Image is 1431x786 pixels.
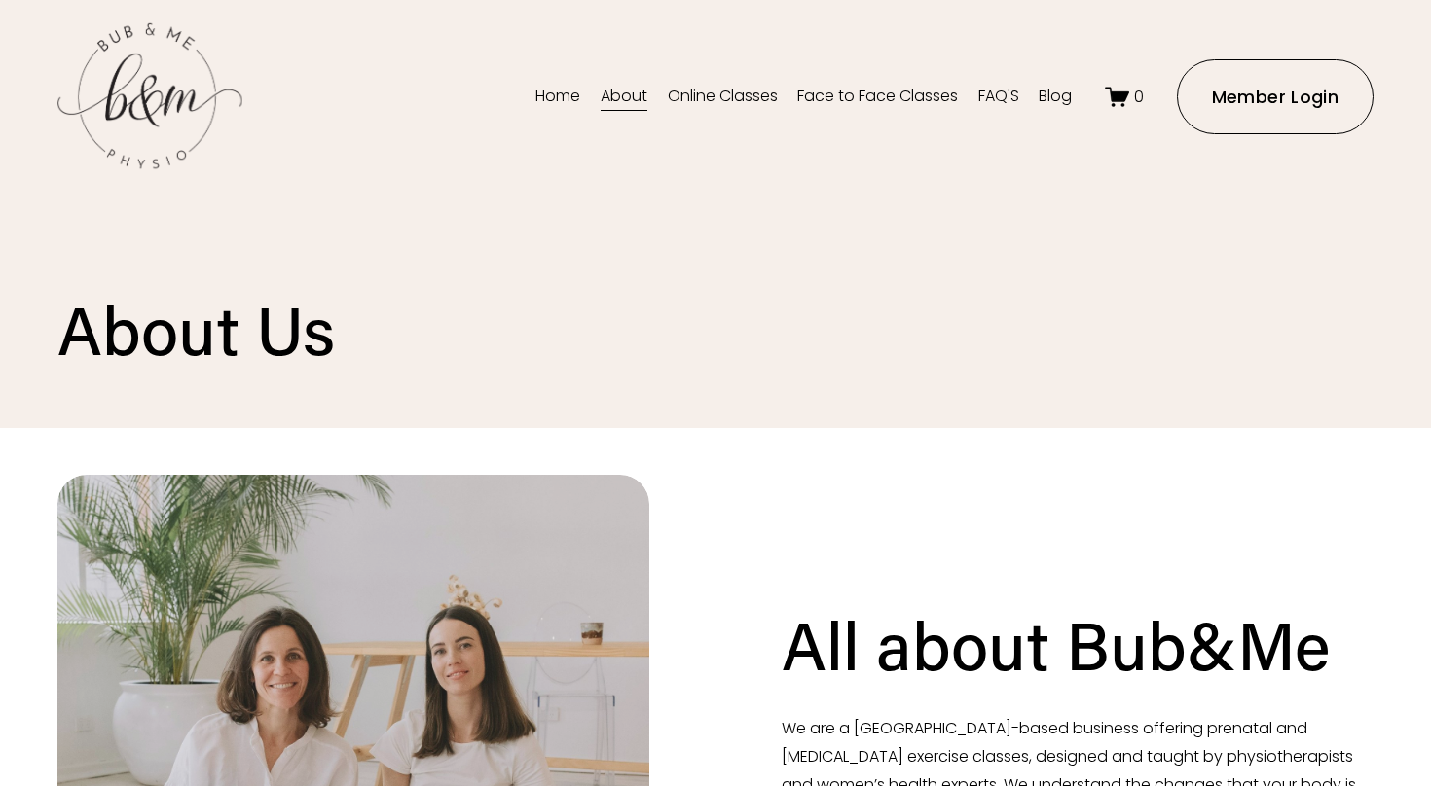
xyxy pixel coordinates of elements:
[1134,86,1144,108] span: 0
[1177,59,1375,134] a: Member Login
[57,288,1045,371] h1: About Us
[601,82,647,113] a: About
[797,82,958,113] a: Face to Face Classes
[978,82,1019,113] a: FAQ'S
[1212,85,1339,109] ms-portal-inner: Member Login
[535,82,580,113] a: Home
[1105,85,1144,109] a: 0 items in cart
[782,600,1330,688] h1: All about Bub&Me
[1039,82,1072,113] a: Blog
[668,82,778,113] a: Online Classes
[57,21,242,172] img: bubandme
